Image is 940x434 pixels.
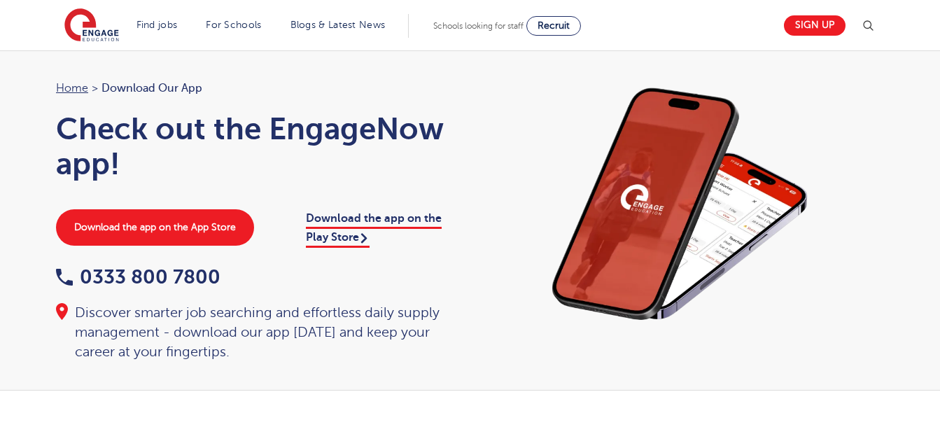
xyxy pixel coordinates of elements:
img: Engage Education [64,8,119,43]
a: Recruit [526,16,581,36]
h1: Check out the EngageNow app! [56,111,456,181]
a: Home [56,82,88,94]
a: 0333 800 7800 [56,266,220,288]
span: > [92,82,98,94]
a: For Schools [206,20,261,30]
div: Discover smarter job searching and effortless daily supply management - download our app [DATE] a... [56,303,456,362]
a: Sign up [784,15,846,36]
a: Download the app on the App Store [56,209,254,246]
a: Download the app on the Play Store [306,212,442,247]
span: Schools looking for staff [433,21,524,31]
a: Blogs & Latest News [290,20,386,30]
span: Recruit [538,20,570,31]
a: Find jobs [136,20,178,30]
nav: breadcrumb [56,79,456,97]
span: Download our app [101,79,202,97]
